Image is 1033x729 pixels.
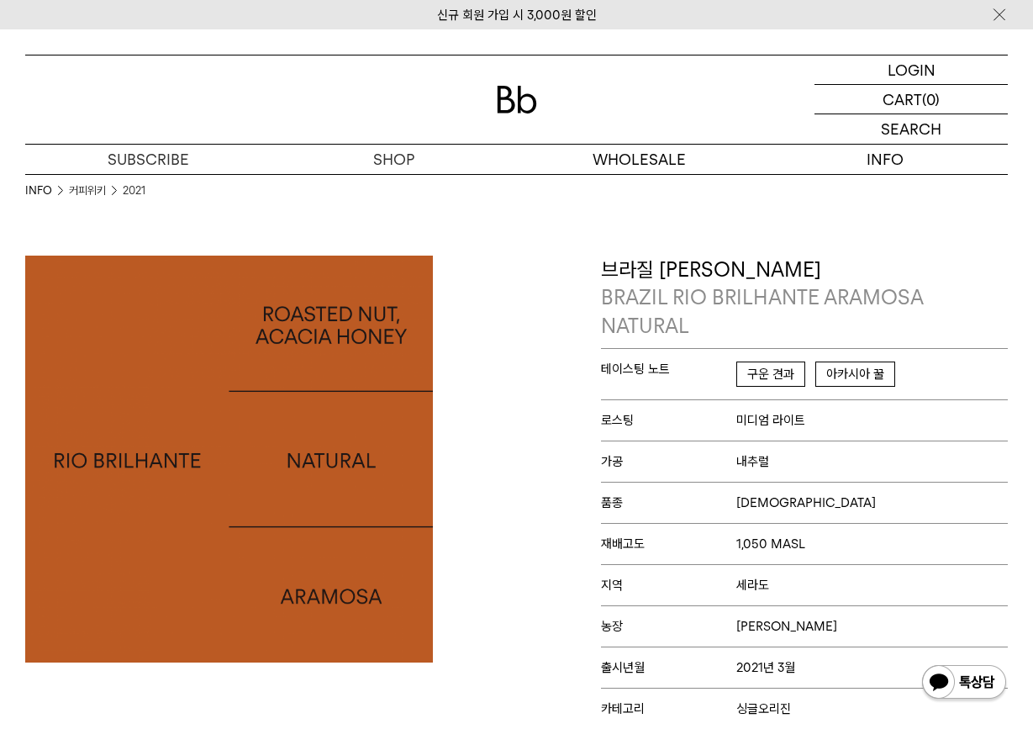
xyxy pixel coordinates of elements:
[601,283,1009,340] p: BRAZIL RIO BRILHANTE ARAMOSA NATURAL
[601,362,736,377] span: 테이스팅 노트
[736,495,876,510] span: [DEMOGRAPHIC_DATA]
[883,85,922,114] p: CART
[123,182,145,199] a: 2021
[762,145,1008,174] p: INFO
[25,145,271,174] a: SUBSCRIBE
[736,660,795,675] span: 2021년 3월
[601,536,736,552] span: 재배고도
[881,114,941,144] p: SEARCH
[497,86,537,114] img: 로고
[736,578,769,593] span: 세라도
[601,256,1009,341] p: 브라질 [PERSON_NAME]
[25,182,69,199] li: INFO
[601,413,736,428] span: 로스팅
[814,55,1008,85] a: LOGIN
[922,85,940,114] p: (0)
[736,701,791,716] span: 싱글오리진
[601,701,736,716] span: 카테고리
[736,536,805,552] span: 1,050 MASL
[601,619,736,634] span: 농장
[736,362,805,387] span: 구운 견과
[920,663,1008,704] img: 카카오톡 채널 1:1 채팅 버튼
[69,182,106,199] a: 커피위키
[736,619,837,634] span: [PERSON_NAME]
[736,413,805,428] span: 미디엄 라이트
[271,145,516,174] a: SHOP
[601,454,736,469] span: 가공
[601,495,736,510] span: 품종
[814,85,1008,114] a: CART (0)
[25,256,433,663] img: 브라질 리우 브리얀테 아라모사BRAZIL RIO BRILHANTE ARAMOSA NATURAL
[517,145,762,174] p: WHOLESALE
[736,454,769,469] span: 내추럴
[888,55,935,84] p: LOGIN
[601,578,736,593] span: 지역
[815,362,895,387] span: 아카시아 꿀
[437,8,597,23] a: 신규 회원 가입 시 3,000원 할인
[601,660,736,675] span: 출시년월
